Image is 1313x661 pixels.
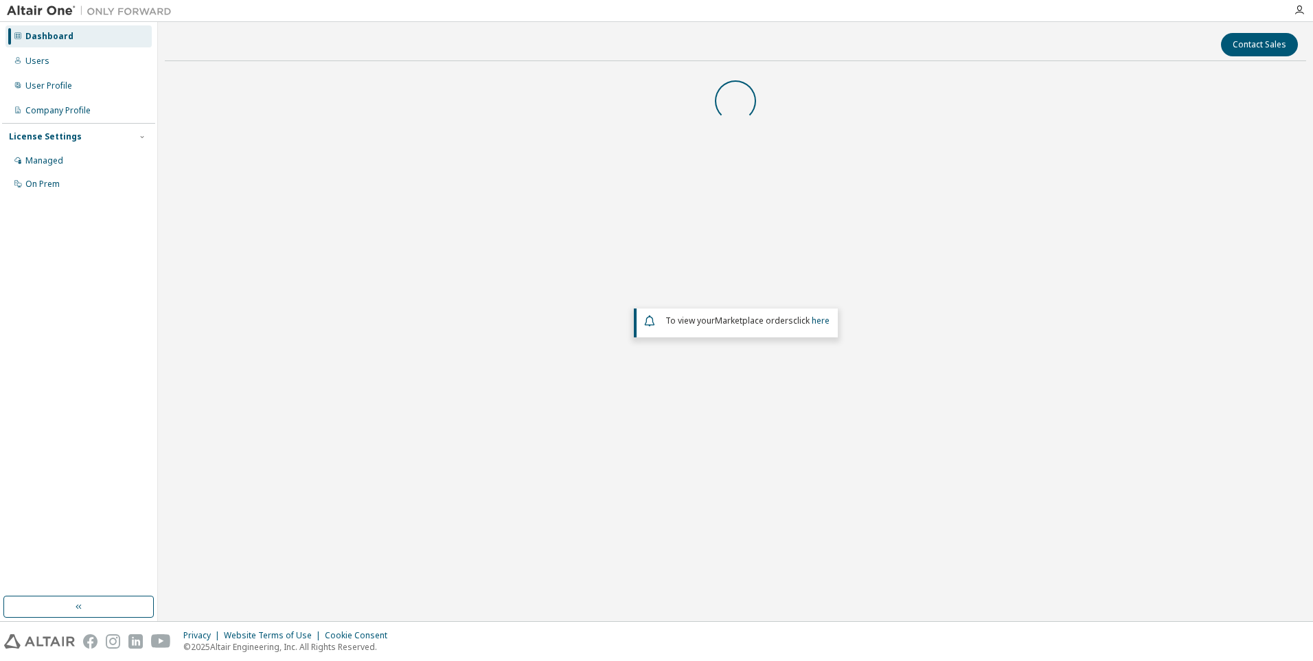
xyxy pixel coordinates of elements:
[25,105,91,116] div: Company Profile
[183,641,396,653] p: © 2025 Altair Engineering, Inc. All Rights Reserved.
[1221,33,1298,56] button: Contact Sales
[183,630,224,641] div: Privacy
[715,315,793,326] em: Marketplace orders
[25,56,49,67] div: Users
[25,31,73,42] div: Dashboard
[4,634,75,649] img: altair_logo.svg
[812,315,830,326] a: here
[25,179,60,190] div: On Prem
[128,634,143,649] img: linkedin.svg
[224,630,325,641] div: Website Terms of Use
[665,315,830,326] span: To view your click
[25,80,72,91] div: User Profile
[325,630,396,641] div: Cookie Consent
[25,155,63,166] div: Managed
[83,634,98,649] img: facebook.svg
[151,634,171,649] img: youtube.svg
[9,131,82,142] div: License Settings
[7,4,179,18] img: Altair One
[106,634,120,649] img: instagram.svg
